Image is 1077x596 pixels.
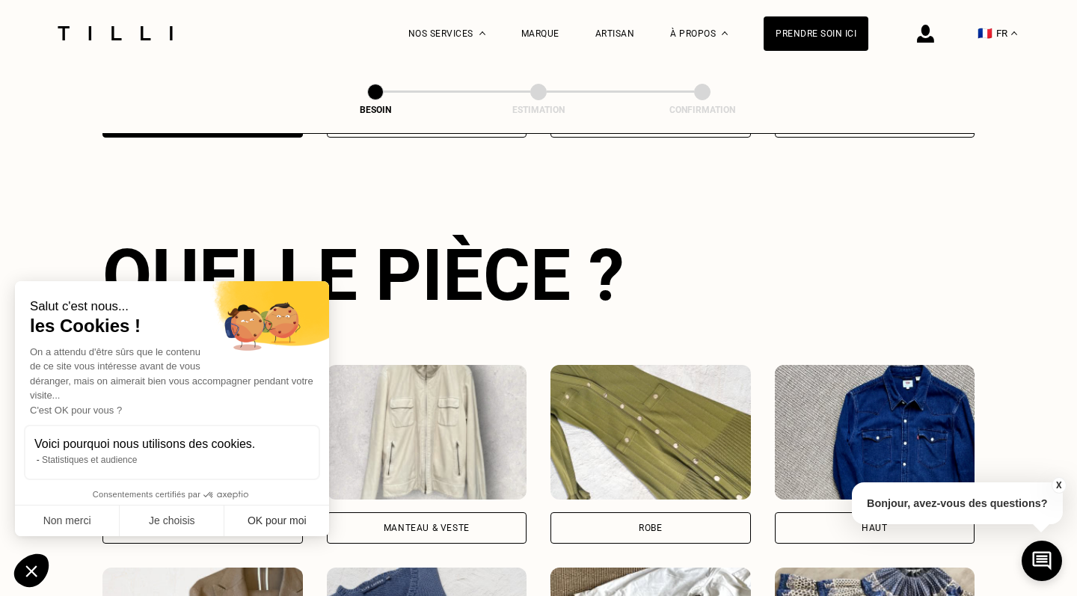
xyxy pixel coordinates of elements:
img: Logo du service de couturière Tilli [52,26,178,40]
div: Estimation [464,105,613,115]
img: Menu déroulant à propos [722,31,728,35]
span: 🇫🇷 [978,26,992,40]
div: Confirmation [628,105,777,115]
img: Menu déroulant [479,31,485,35]
div: Besoin [301,105,450,115]
img: Tilli retouche votre Robe [550,365,751,500]
div: Manteau & Veste [384,523,470,532]
div: Quelle pièce ? [102,233,975,317]
p: Bonjour, avez-vous des questions? [852,482,1063,524]
img: Tilli retouche votre Haut [775,365,975,500]
img: Tilli retouche votre Manteau & Veste [327,365,527,500]
a: Artisan [595,28,635,39]
img: menu déroulant [1011,31,1017,35]
div: Robe [639,523,662,532]
button: X [1051,477,1066,494]
a: Prendre soin ici [764,16,868,51]
a: Marque [521,28,559,39]
img: icône connexion [917,25,934,43]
